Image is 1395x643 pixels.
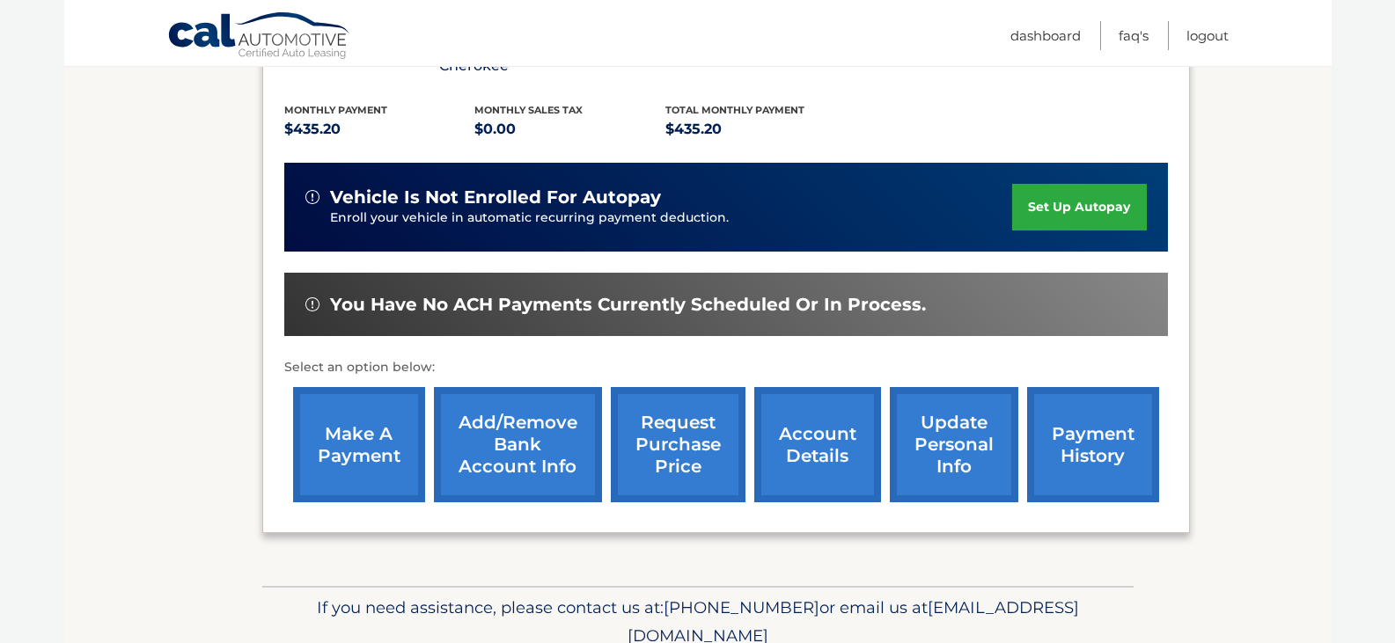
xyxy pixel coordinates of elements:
[474,104,583,116] span: Monthly sales Tax
[284,117,475,142] p: $435.20
[754,387,881,502] a: account details
[1186,21,1229,50] a: Logout
[330,294,926,316] span: You have no ACH payments currently scheduled or in process.
[305,190,319,204] img: alert-white.svg
[1010,21,1081,50] a: Dashboard
[611,387,745,502] a: request purchase price
[890,387,1018,502] a: update personal info
[167,11,352,62] a: Cal Automotive
[330,186,661,208] span: vehicle is not enrolled for autopay
[330,208,1013,228] p: Enroll your vehicle in automatic recurring payment deduction.
[665,117,856,142] p: $435.20
[434,387,602,502] a: Add/Remove bank account info
[284,357,1168,378] p: Select an option below:
[474,117,665,142] p: $0.00
[664,597,819,617] span: [PHONE_NUMBER]
[1027,387,1159,502] a: payment history
[1012,184,1146,230] a: set up autopay
[284,104,387,116] span: Monthly Payment
[293,387,425,502] a: make a payment
[1119,21,1149,50] a: FAQ's
[305,297,319,311] img: alert-white.svg
[665,104,804,116] span: Total Monthly Payment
